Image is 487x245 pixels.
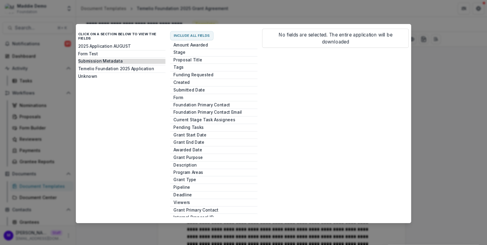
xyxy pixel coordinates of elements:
[170,31,213,40] button: Include all fields
[170,58,258,63] button: Proposal Title
[170,200,258,205] button: Viewers
[170,215,258,220] button: Internal Proposal ID
[170,148,258,153] button: Awarded Date
[170,193,258,198] button: Deadline
[78,29,166,44] h4: Click on a section below to view the fields
[170,50,258,55] button: Stage
[170,140,258,145] button: Grant End Date
[78,51,166,56] button: Form Test
[170,133,258,137] button: Grant Start Date
[262,29,409,48] p: No fields are selected. The entire application will be downloaded
[170,178,258,182] button: Grant Type
[170,155,258,160] button: Grant Purpose
[78,74,166,79] button: Unknown
[170,65,258,70] button: Tags
[78,67,166,71] button: Temelio Foundation 2025 Application
[170,163,258,167] button: Description
[170,80,258,85] button: Created
[170,110,258,115] button: Foundation Primary Contact Email
[170,118,258,122] button: Current Stage Task Assignees
[170,43,258,47] button: Amount Awarded
[170,73,258,78] button: Funding Requested
[78,44,166,49] button: 2025 Application AUGUST
[170,95,258,100] button: Form
[170,125,258,130] button: Pending Tasks
[170,185,258,190] button: Pipeline
[170,88,258,92] button: Submitted Date
[170,103,258,108] button: Foundation Primary Contact
[78,59,166,64] button: Submission Metadata
[170,208,258,212] button: Grant Primary Contact
[170,170,258,175] button: Program Areas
